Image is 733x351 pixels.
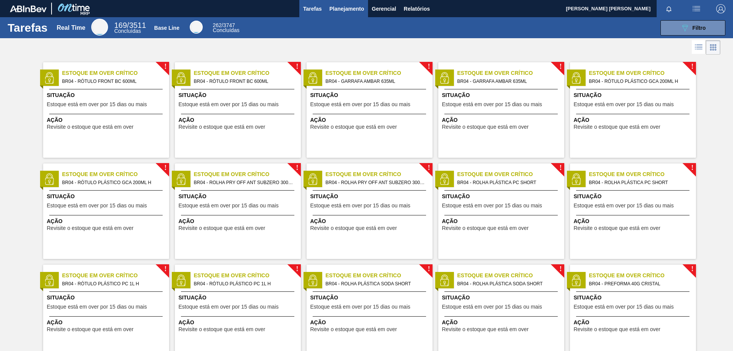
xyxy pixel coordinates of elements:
[47,91,167,99] span: Situação
[179,217,299,225] span: Ação
[574,116,694,124] span: Ação
[442,116,562,124] span: Ação
[179,192,299,201] span: Situação
[329,4,364,13] span: Planejamento
[179,319,299,327] span: Ação
[307,275,318,286] img: status
[574,102,674,107] span: Estoque está em over por 15 dias ou mais
[175,72,187,84] img: status
[179,91,299,99] span: Situação
[303,4,322,13] span: Tarefas
[62,77,163,86] span: BR04 - RÓTULO FRONT BC 600ML
[194,272,301,280] span: Estoque em Over Crítico
[439,275,450,286] img: status
[310,116,431,124] span: Ação
[326,77,426,86] span: BR04 - GARRAFA AMBAR 635ML
[428,266,430,272] span: !
[114,21,146,29] span: / 3511
[589,69,696,77] span: Estoque em Over Crítico
[574,319,694,327] span: Ação
[589,178,690,187] span: BR04 - ROLHA PLÁSTICA PC SHORT
[164,266,166,272] span: !
[372,4,396,13] span: Gerencial
[47,102,147,107] span: Estoque está em over por 15 dias ou mais
[91,19,108,36] div: Real Time
[179,116,299,124] span: Ação
[442,102,542,107] span: Estoque está em over por 15 dias ou mais
[570,275,582,286] img: status
[692,40,706,55] div: Visão em Lista
[47,304,147,310] span: Estoque está em over por 15 dias ou mais
[691,165,693,171] span: !
[62,170,169,178] span: Estoque em Over Crítico
[439,72,450,84] img: status
[457,170,564,178] span: Estoque em Over Crítico
[310,102,410,107] span: Estoque está em over por 15 dias ou mais
[457,272,564,280] span: Estoque em Over Crítico
[310,327,397,332] span: Revisite o estoque que está em over
[657,3,681,14] button: Notificações
[194,280,295,288] span: BR04 - RÓTULO PLÁSTICO PC 1L H
[706,40,720,55] div: Visão em Cards
[213,22,221,28] span: 262
[179,327,265,332] span: Revisite o estoque que está em over
[326,272,433,280] span: Estoque em Over Crítico
[310,192,431,201] span: Situação
[44,72,55,84] img: status
[660,20,725,36] button: Filtro
[570,72,582,84] img: status
[442,91,562,99] span: Situação
[194,178,295,187] span: BR04 - ROLHA PRY OFF ANT SUBZERO 300ML
[442,192,562,201] span: Situação
[457,69,564,77] span: Estoque em Over Crítico
[47,217,167,225] span: Ação
[310,319,431,327] span: Ação
[574,217,694,225] span: Ação
[589,280,690,288] span: BR04 - PREFORMA 40G CRISTAL
[114,28,141,34] span: Concluídas
[326,280,426,288] span: BR04 - ROLHA PLÁSTICA SODA SHORT
[194,77,295,86] span: BR04 - RÓTULO FRONT BC 600ML
[62,272,169,280] span: Estoque em Over Crítico
[442,294,562,302] span: Situação
[194,170,301,178] span: Estoque em Over Crítico
[574,327,660,332] span: Revisite o estoque que está em over
[574,294,694,302] span: Situação
[442,304,542,310] span: Estoque está em over por 15 dias ou mais
[574,304,674,310] span: Estoque está em over por 15 dias ou mais
[47,294,167,302] span: Situação
[326,69,433,77] span: Estoque em Over Crítico
[307,72,318,84] img: status
[310,124,397,130] span: Revisite o estoque que está em over
[179,304,279,310] span: Estoque está em over por 15 dias ou mais
[574,124,660,130] span: Revisite o estoque que está em over
[574,91,694,99] span: Situação
[57,24,85,31] div: Real Time
[442,124,529,130] span: Revisite o estoque que está em over
[442,319,562,327] span: Ação
[692,4,701,13] img: userActions
[428,64,430,70] span: !
[62,178,163,187] span: BR04 - RÓTULO PLÁSTICO GCA 200ML H
[559,165,562,171] span: !
[213,22,235,28] span: / 3747
[47,225,134,231] span: Revisite o estoque que está em over
[10,5,47,12] img: TNhmsLtSVTkK8tSr43FrP2fwEKptu5GPRR3wAAAABJRU5ErkJggg==
[574,225,660,231] span: Revisite o estoque que está em over
[47,192,167,201] span: Situação
[442,203,542,209] span: Estoque está em over por 15 dias ou mais
[691,266,693,272] span: !
[47,319,167,327] span: Ação
[62,69,169,77] span: Estoque em Over Crítico
[47,124,134,130] span: Revisite o estoque que está em over
[296,165,298,171] span: !
[589,77,690,86] span: BR04 - RÓTULO PLÁSTICO GCA 200ML H
[693,25,706,31] span: Filtro
[296,266,298,272] span: !
[47,116,167,124] span: Ação
[194,69,301,77] span: Estoque em Over Crítico
[428,165,430,171] span: !
[574,203,674,209] span: Estoque está em over por 15 dias ou mais
[310,91,431,99] span: Situação
[457,77,558,86] span: BR04 - GARRAFA AMBAR 635ML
